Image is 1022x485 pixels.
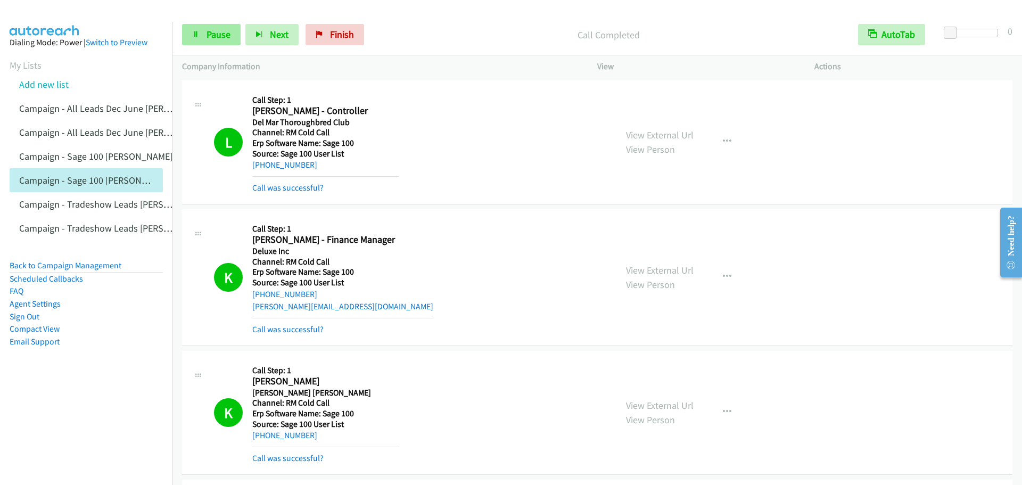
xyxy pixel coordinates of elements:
[252,365,399,376] h5: Call Step: 1
[252,324,324,334] a: Call was successful?
[252,375,399,388] h2: [PERSON_NAME]
[10,36,163,49] div: Dialing Mode: Power |
[252,105,399,117] h2: [PERSON_NAME] - Controller
[814,60,1012,73] p: Actions
[19,126,243,138] a: Campaign - All Leads Dec June [PERSON_NAME] Cloned
[207,28,230,40] span: Pause
[252,301,433,311] a: [PERSON_NAME][EMAIL_ADDRESS][DOMAIN_NAME]
[597,60,795,73] p: View
[378,28,839,42] p: Call Completed
[10,286,23,296] a: FAQ
[306,24,364,45] a: Finish
[270,28,289,40] span: Next
[10,59,42,71] a: My Lists
[252,277,433,288] h5: Source: Sage 100 User List
[19,78,69,91] a: Add new list
[252,419,399,430] h5: Source: Sage 100 User List
[252,257,433,267] h5: Channel: RM Cold Call
[949,29,998,37] div: Delay between calls (in seconds)
[626,399,694,412] a: View External Url
[252,117,399,128] h5: Del Mar Thoroughbred Club
[252,149,399,159] h5: Source: Sage 100 User List
[1008,24,1012,38] div: 0
[182,24,241,45] a: Pause
[10,274,83,284] a: Scheduled Callbacks
[252,267,433,277] h5: Erp Software Name: Sage 100
[10,311,39,322] a: Sign Out
[626,414,675,426] a: View Person
[252,453,324,463] a: Call was successful?
[10,324,60,334] a: Compact View
[252,160,317,170] a: [PHONE_NUMBER]
[252,246,433,257] h5: Deluxe Inc
[182,60,578,73] p: Company Information
[252,183,324,193] a: Call was successful?
[626,143,675,155] a: View Person
[19,150,172,162] a: Campaign - Sage 100 [PERSON_NAME]
[252,289,317,299] a: [PHONE_NUMBER]
[214,398,243,427] h1: K
[19,174,203,186] a: Campaign - Sage 100 [PERSON_NAME] Cloned
[252,430,317,440] a: [PHONE_NUMBER]
[991,200,1022,285] iframe: Resource Center
[252,398,399,408] h5: Channel: RM Cold Call
[214,128,243,157] h1: L
[19,222,238,234] a: Campaign - Tradeshow Leads [PERSON_NAME] Cloned
[86,37,147,47] a: Switch to Preview
[252,138,399,149] h5: Erp Software Name: Sage 100
[10,336,60,347] a: Email Support
[252,95,399,105] h5: Call Step: 1
[252,127,399,138] h5: Channel: RM Cold Call
[626,278,675,291] a: View Person
[252,408,399,419] h5: Erp Software Name: Sage 100
[10,260,121,270] a: Back to Campaign Management
[252,234,399,246] h2: [PERSON_NAME] - Finance Manager
[245,24,299,45] button: Next
[330,28,354,40] span: Finish
[19,198,207,210] a: Campaign - Tradeshow Leads [PERSON_NAME]
[858,24,925,45] button: AutoTab
[214,263,243,292] h1: K
[252,224,433,234] h5: Call Step: 1
[19,102,212,114] a: Campaign - All Leads Dec June [PERSON_NAME]
[10,299,61,309] a: Agent Settings
[252,388,399,398] h5: [PERSON_NAME] [PERSON_NAME]
[626,129,694,141] a: View External Url
[626,264,694,276] a: View External Url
